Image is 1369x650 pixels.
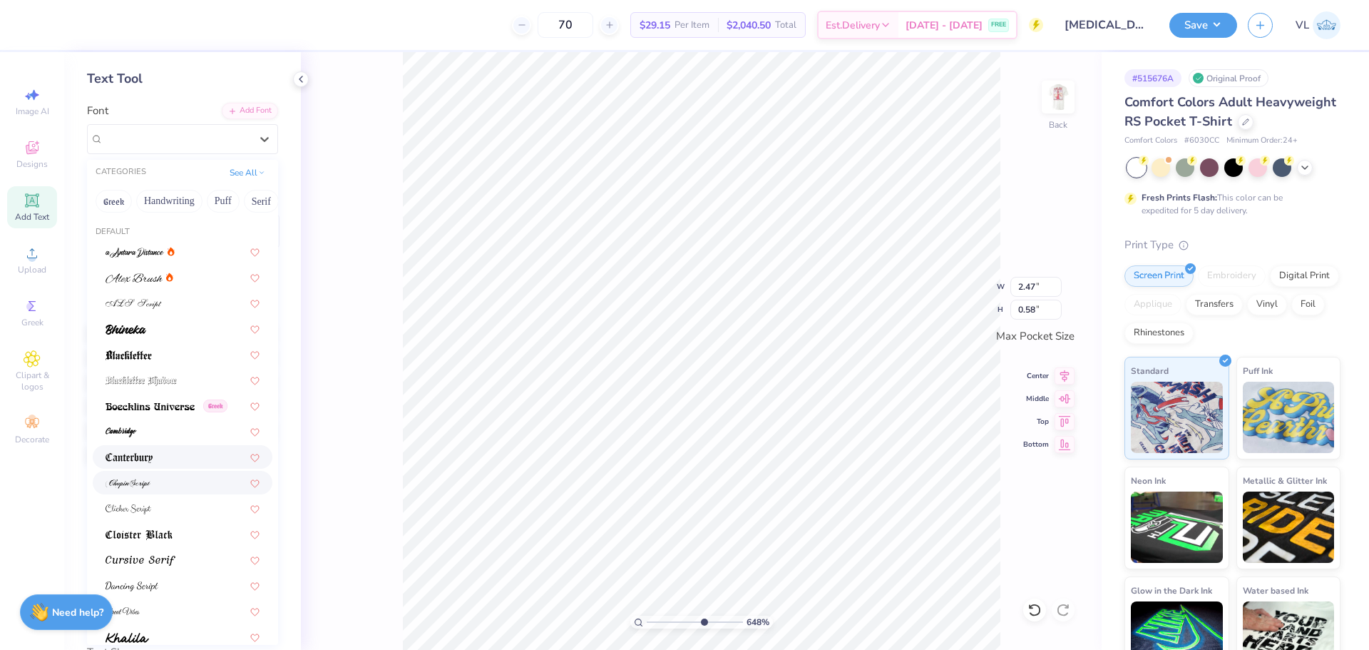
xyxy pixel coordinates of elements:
[1247,294,1287,315] div: Vinyl
[1243,363,1273,378] span: Puff Ink
[244,190,279,213] button: Serif
[106,402,195,412] img: Boecklins Universe
[1243,492,1335,563] img: Metallic & Glitter Ink
[1124,237,1340,253] div: Print Type
[106,582,158,591] img: Dancing Script
[538,12,593,38] input: – –
[106,273,163,283] img: Alex Brush
[106,607,140,617] img: Great Vibes
[106,248,164,258] img: a Antara Distance
[136,190,202,213] button: Handwriting
[52,606,103,619] strong: Need help?
[106,453,153,463] img: Canterbury
[1131,473,1166,488] span: Neon Ink
[1131,492,1223,563] img: Neon Ink
[1023,394,1049,404] span: Middle
[15,211,49,223] span: Add Text
[106,504,151,514] img: Clicker Script
[106,299,162,309] img: ALS Script
[1023,417,1049,427] span: Top
[1270,265,1339,287] div: Digital Print
[1243,473,1327,488] span: Metallic & Glitter Ink
[1291,294,1325,315] div: Foil
[991,20,1006,30] span: FREE
[106,325,146,335] img: Bhineka
[1124,93,1336,130] span: Comfort Colors Adult Heavyweight RS Pocket T-Shirt
[640,18,670,33] span: $29.15
[747,616,769,629] span: 648 %
[1226,135,1298,147] span: Minimum Order: 24 +
[1124,265,1194,287] div: Screen Print
[675,18,709,33] span: Per Item
[21,317,43,328] span: Greek
[1054,11,1159,39] input: Untitled Design
[222,103,278,119] div: Add Font
[225,166,270,180] button: See All
[106,556,175,566] img: Cursive Serif
[203,400,227,412] span: Greek
[96,166,146,178] div: CATEGORIES
[106,633,149,643] img: Khalila
[1296,11,1340,39] a: VL
[106,530,173,540] img: Cloister Black
[1313,11,1340,39] img: Vincent Lloyd Laurel
[1131,363,1169,378] span: Standard
[1184,135,1219,147] span: # 6030CC
[207,190,240,213] button: Puff
[16,158,48,170] span: Designs
[1189,69,1268,87] div: Original Proof
[727,18,771,33] span: $2,040.50
[1044,83,1072,111] img: Back
[15,434,49,445] span: Decorate
[87,103,108,119] label: Font
[1124,294,1181,315] div: Applique
[106,427,137,437] img: Cambridge
[1124,69,1181,87] div: # 515676A
[106,376,177,386] img: Blackletter Shadow
[1131,382,1223,453] img: Standard
[1142,192,1217,203] strong: Fresh Prints Flash:
[87,226,278,238] div: Default
[1296,17,1309,34] span: VL
[18,264,46,275] span: Upload
[826,18,880,33] span: Est. Delivery
[106,479,150,489] img: ChopinScript
[1243,583,1308,598] span: Water based Ink
[1186,294,1243,315] div: Transfers
[106,350,152,360] img: Blackletter
[7,370,57,392] span: Clipart & logos
[1023,440,1049,450] span: Bottom
[1142,191,1317,217] div: This color can be expedited for 5 day delivery.
[1169,13,1237,38] button: Save
[1049,118,1067,131] div: Back
[1131,583,1212,598] span: Glow in the Dark Ink
[87,69,278,88] div: Text Tool
[775,18,796,33] span: Total
[1124,323,1194,344] div: Rhinestones
[906,18,983,33] span: [DATE] - [DATE]
[96,190,132,213] button: Greek
[16,106,49,117] span: Image AI
[1124,135,1177,147] span: Comfort Colors
[1198,265,1266,287] div: Embroidery
[1023,371,1049,381] span: Center
[1243,382,1335,453] img: Puff Ink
